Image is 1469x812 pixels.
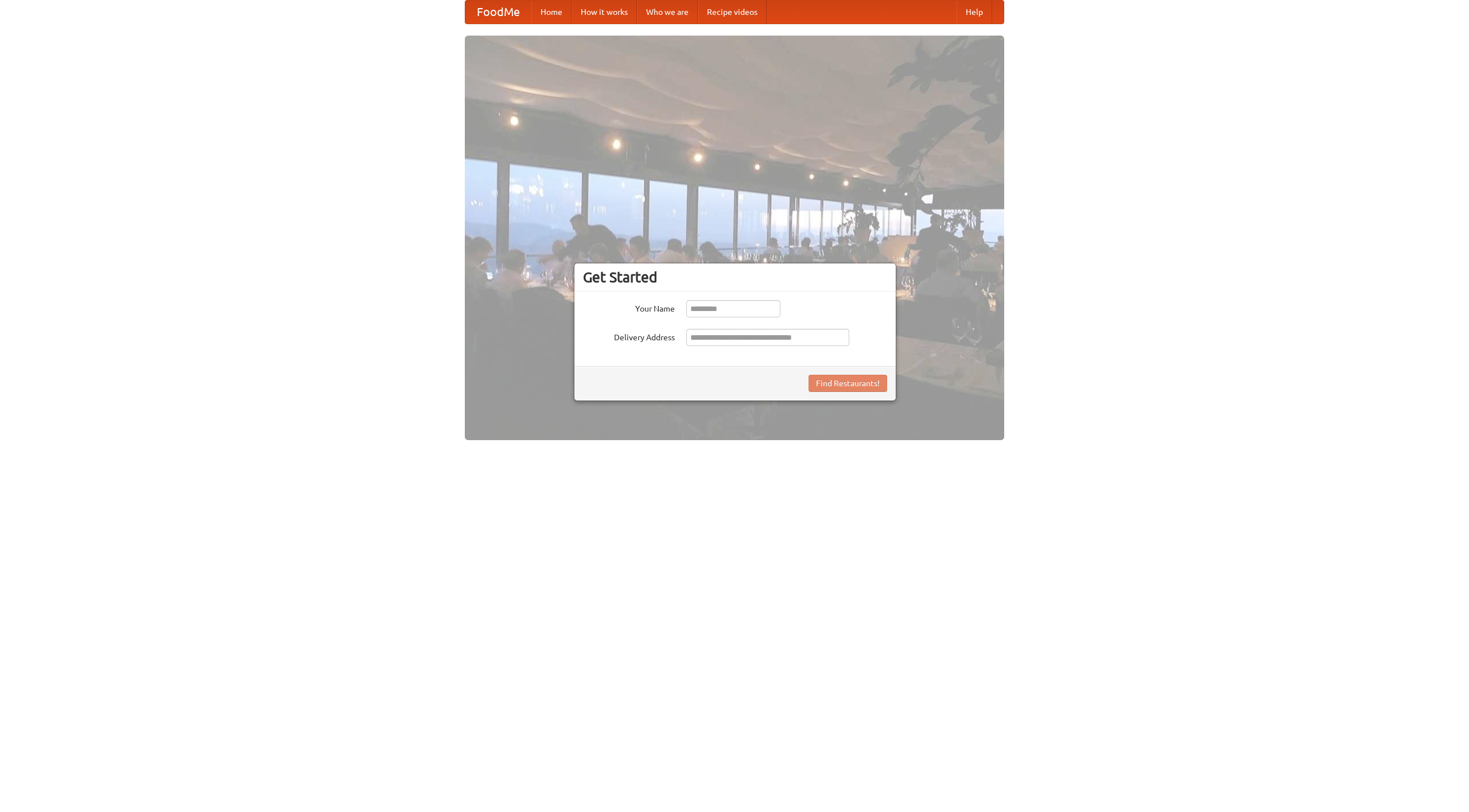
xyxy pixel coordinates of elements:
label: Your Name [583,300,675,314]
h3: Get Started [583,269,887,286]
a: FoodMe [465,1,531,24]
a: Who we are [637,1,698,24]
a: Recipe videos [698,1,767,24]
a: Help [957,1,992,24]
label: Delivery Address [583,329,675,343]
a: Home [531,1,572,24]
a: How it works [572,1,637,24]
button: Find Restaurants! [809,375,887,392]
